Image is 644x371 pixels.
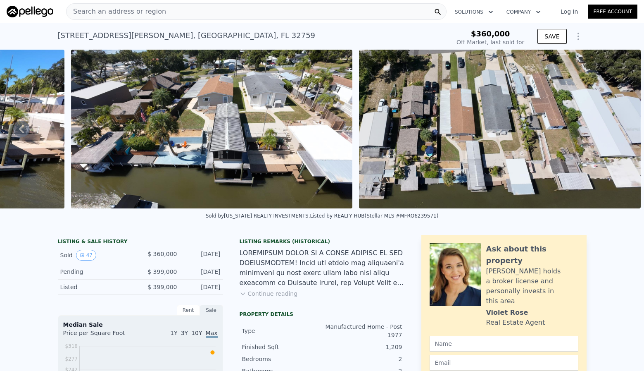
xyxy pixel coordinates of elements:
[60,250,134,261] div: Sold
[206,213,310,219] div: Sold by [US_STATE] REALTY INVESTMENTS .
[58,30,316,41] div: [STREET_ADDRESS][PERSON_NAME] , [GEOGRAPHIC_DATA] , FL 32759
[486,243,578,266] div: Ask about this property
[240,290,298,298] button: Continue reading
[147,268,177,275] span: $ 399,000
[240,311,405,318] div: Property details
[448,5,500,19] button: Solutions
[359,50,641,208] img: Sale: 145804914 Parcel: 120393988
[65,343,78,349] tspan: $318
[184,283,221,291] div: [DATE]
[206,330,218,338] span: Max
[322,323,402,339] div: Manufactured Home - Post 1977
[76,250,96,261] button: View historical data
[551,7,588,16] a: Log In
[537,29,566,44] button: SAVE
[60,268,134,276] div: Pending
[240,238,405,245] div: Listing Remarks (Historical)
[430,336,578,352] input: Name
[588,5,637,19] a: Free Account
[170,330,177,336] span: 1Y
[310,213,438,219] div: Listed by REALTY HUB (Stellar MLS #MFRO6239571)
[322,343,402,351] div: 1,209
[7,6,53,17] img: Pellego
[177,305,200,316] div: Rent
[147,251,177,257] span: $ 360,000
[430,355,578,371] input: Email
[242,327,322,335] div: Type
[570,28,587,45] button: Show Options
[184,250,221,261] div: [DATE]
[322,355,402,363] div: 2
[242,343,322,351] div: Finished Sqft
[200,305,223,316] div: Sale
[486,318,545,328] div: Real Estate Agent
[60,283,134,291] div: Listed
[456,38,524,46] div: Off Market, last sold for
[67,7,166,17] span: Search an address or region
[71,50,352,208] img: Sale: 145804914 Parcel: 120393988
[471,29,510,38] span: $360,000
[63,321,218,329] div: Median Sale
[181,330,188,336] span: 3Y
[500,5,547,19] button: Company
[63,329,140,342] div: Price per Square Foot
[242,355,322,363] div: Bedrooms
[184,268,221,276] div: [DATE]
[240,248,405,288] div: LOREMIPSUM DOLOR SI A CONSE ADIPISC EL SED DOEIUSMODTEM! Incid utl etdolo mag aliquaeni'a minimve...
[58,238,223,247] div: LISTING & SALE HISTORY
[486,266,578,306] div: [PERSON_NAME] holds a broker license and personally invests in this area
[191,330,202,336] span: 10Y
[147,284,177,290] span: $ 399,000
[65,356,78,362] tspan: $277
[486,308,528,318] div: Violet Rose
